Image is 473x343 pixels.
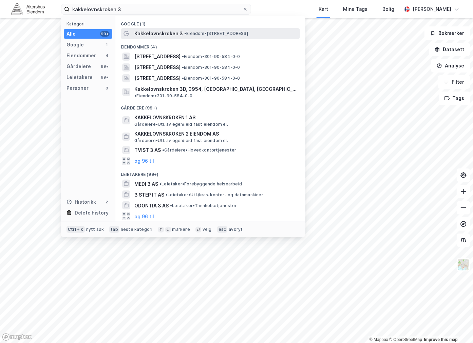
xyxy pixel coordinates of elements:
span: [STREET_ADDRESS] [134,63,181,72]
div: 99+ [100,75,110,80]
span: Eiendom • 301-90-584-0-0 [134,93,193,99]
div: Google [67,41,84,49]
div: Gårdeiere [67,62,91,70]
iframe: Chat Widget [439,310,473,343]
span: MEDI 3 AS [134,180,158,188]
div: Historikk [67,198,96,206]
div: 1 [104,42,110,47]
span: • [159,181,162,186]
div: nytt søk [86,227,104,232]
div: Mine Tags [343,5,367,13]
span: • [184,31,186,36]
div: Leietakere [67,73,93,81]
span: Eiendom • 301-90-584-0-0 [182,54,240,59]
span: Gårdeiere • Utl. av egen/leid fast eiendom el. [134,138,228,143]
span: [STREET_ADDRESS] [134,74,181,82]
span: • [182,65,184,70]
div: velg [203,227,212,232]
div: [PERSON_NAME] [413,5,451,13]
span: Gårdeiere • Utl. av egen/leid fast eiendom el. [134,122,228,127]
span: Eiendom • [STREET_ADDRESS] [184,31,248,36]
button: Filter [438,75,470,89]
span: Kakkelovnskroken 3D, 0954, [GEOGRAPHIC_DATA], [GEOGRAPHIC_DATA] [134,85,297,93]
div: Personer [67,84,89,92]
span: Kakkelovnskroken 3 [134,29,183,38]
span: • [134,93,136,98]
span: ODONTIA 3 AS [134,202,169,210]
div: neste kategori [121,227,153,232]
div: Ctrl + k [67,226,85,233]
div: Bolig [382,5,394,13]
button: Tags [439,92,470,105]
a: Improve this map [424,337,458,342]
div: avbryt [229,227,243,232]
img: akershus-eiendom-logo.9091f326c980b4bce74ccdd9f866810c.svg [11,3,45,15]
a: OpenStreetMap [389,337,422,342]
div: Leietakere (99+) [115,166,305,179]
div: 2 [104,199,110,205]
div: markere [172,227,190,232]
button: Analyse [431,59,470,73]
a: Mapbox [370,337,388,342]
div: esc [217,226,228,233]
div: 99+ [100,31,110,37]
div: Google (1) [115,16,305,28]
div: Eiendommer (4) [115,39,305,51]
span: [STREET_ADDRESS] [134,53,181,61]
button: Datasett [429,43,470,56]
span: Leietaker • Tannhelsetjenester [170,203,237,208]
span: Eiendom • 301-90-584-0-0 [182,65,240,70]
span: TVIST 3 AS [134,146,161,154]
div: Alle [67,30,76,38]
span: KAKKELOVNSKROKEN 2 EIENDOM AS [134,130,297,138]
div: 99+ [100,64,110,69]
button: og 96 til [134,212,154,220]
span: • [166,192,168,197]
div: 0 [104,85,110,91]
span: • [182,54,184,59]
div: Kategori [67,21,112,26]
img: Z [457,258,470,271]
div: Gårdeiere (99+) [115,100,305,112]
span: Leietaker • Forebyggende helsearbeid [159,181,242,187]
span: 3 STEP IT AS [134,191,164,199]
input: Søk på adresse, matrikkel, gårdeiere, leietakere eller personer [70,4,243,14]
button: Bokmerker [424,26,470,40]
span: Gårdeiere • Hovedkontortjenester [162,147,236,153]
div: Delete history [75,209,109,217]
span: Eiendom • 301-90-584-0-0 [182,76,240,81]
span: • [162,147,164,153]
span: KAKKELOVNSKROKEN 1 AS [134,114,297,122]
a: Mapbox homepage [2,333,32,341]
span: Leietaker • Utl./leas. kontor- og datamaskiner [166,192,263,198]
button: og 96 til [134,157,154,165]
div: Kontrollprogram for chat [439,310,473,343]
div: Eiendommer [67,52,96,60]
div: tab [109,226,119,233]
div: 4 [104,53,110,58]
span: • [170,203,172,208]
div: Kart [319,5,328,13]
span: • [182,76,184,81]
